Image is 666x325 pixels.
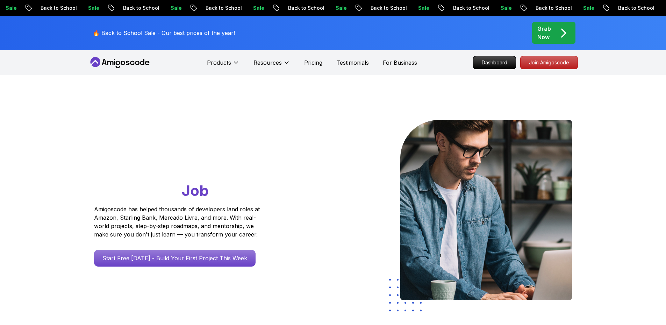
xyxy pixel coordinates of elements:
a: Join Amigoscode [520,56,578,69]
p: Sale [163,5,185,12]
p: Back to School [198,5,245,12]
p: Sale [80,5,103,12]
a: For Business [383,58,417,67]
p: Dashboard [473,56,516,69]
button: Resources [253,58,290,72]
p: Sale [410,5,433,12]
p: Sale [493,5,515,12]
a: Start Free [DATE] - Build Your First Project This Week [94,250,256,267]
p: Products [207,58,231,67]
button: Products [207,58,239,72]
p: Back to School [280,5,328,12]
a: Dashboard [473,56,516,69]
p: Sale [575,5,598,12]
p: Sale [245,5,268,12]
p: Back to School [610,5,658,12]
p: Back to School [115,5,163,12]
span: Job [182,182,209,199]
p: Back to School [445,5,493,12]
p: Back to School [363,5,410,12]
p: Resources [253,58,282,67]
p: Back to School [33,5,80,12]
p: 🔥 Back to School Sale - Our best prices of the year! [93,29,235,37]
img: hero [400,120,572,300]
p: Grab Now [537,24,551,41]
a: Pricing [304,58,322,67]
p: Amigoscode has helped thousands of developers land roles at Amazon, Starling Bank, Mercado Livre,... [94,205,262,239]
p: Sale [328,5,350,12]
p: Back to School [528,5,575,12]
a: Testimonials [336,58,369,67]
h1: Go From Learning to Hired: Master Java, Spring Boot & Cloud Skills That Get You the [94,120,287,201]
